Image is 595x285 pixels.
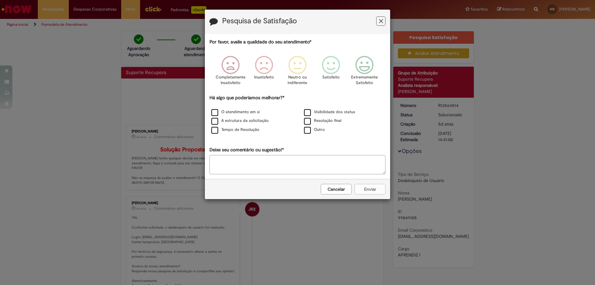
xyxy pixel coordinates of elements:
[248,51,280,94] div: Insatisfeito
[349,51,380,94] div: Extremamente Satisfeito
[209,95,386,135] div: Há algo que poderíamos melhorar?*
[211,118,269,124] label: A estrutura da solicitação
[304,127,325,133] label: Outro
[315,51,347,94] div: Satisfeito
[222,17,297,25] label: Pesquisa de Satisfação
[322,74,340,80] p: Satisfeito
[282,51,313,94] div: Neutro ou indiferente
[321,184,352,194] button: Cancelar
[209,147,284,153] label: Deixe seu comentário ou sugestão!*
[254,74,274,80] p: Insatisfeito
[211,109,260,115] label: O atendimento em si
[209,39,311,45] label: Por favor, avalie a qualidade do seu atendimento*
[286,74,309,86] p: Neutro ou indiferente
[351,74,378,86] p: Extremamente Satisfeito
[211,127,259,133] label: Tempo de Resolução
[304,118,342,124] label: Resolução final
[214,51,246,94] div: Completamente Insatisfeito
[216,74,245,86] p: Completamente Insatisfeito
[304,109,355,115] label: Visibilidade dos status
